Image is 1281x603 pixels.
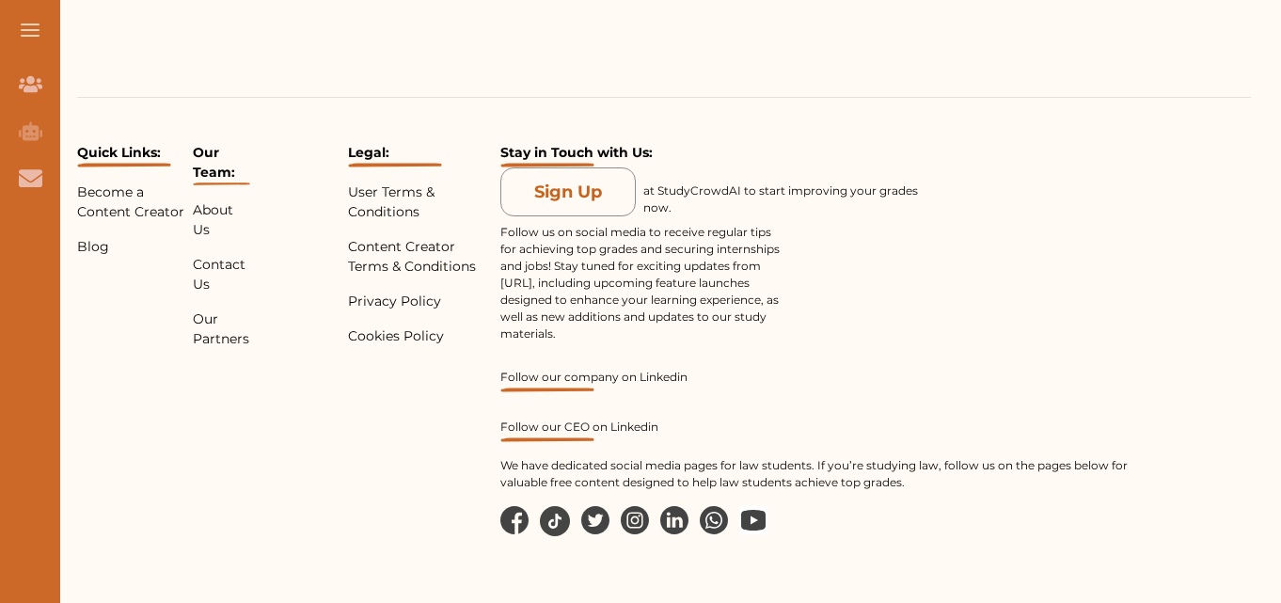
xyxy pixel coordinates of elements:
img: Under [500,163,594,167]
p: User Terms & Conditions [348,182,494,222]
p: We have dedicated social media pages for law students. If you’re studying law, follow us on the p... [500,457,1131,491]
a: [URL] [500,276,532,290]
img: wp [739,506,767,534]
img: in [621,506,649,534]
p: Legal: [348,143,494,167]
img: facebook [500,506,529,534]
img: wp [700,506,728,534]
img: li [660,506,688,534]
button: Sign Up [500,167,636,216]
p: Become a Content Creator [77,182,185,222]
p: Our Team: [193,143,250,185]
img: Under [77,163,171,167]
p: Our Partners [193,309,250,349]
img: tw [581,506,609,534]
img: Under [348,163,442,167]
img: Under [500,388,594,392]
p: Content Creator Terms & Conditions [348,237,494,277]
p: Stay in Touch with Us: [500,143,1131,167]
p: Follow us on social media to receive regular tips for achieving top grades and securing internshi... [500,224,783,342]
a: Follow our CEO on Linkedin [500,420,1131,442]
p: Blog [77,237,185,257]
iframe: Reviews Badge Modern Widget [1138,143,1251,148]
p: Privacy Policy [348,292,494,311]
p: About Us [193,200,250,240]
p: Quick Links: [77,143,185,167]
a: Follow our company on Linkedin [500,370,1131,392]
p: Cookies Policy [348,326,494,346]
img: Under [193,182,250,185]
p: at StudyCrowdAI to start improving your grades now. [643,182,925,216]
img: Under [500,437,594,442]
p: Contact Us [193,255,250,294]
